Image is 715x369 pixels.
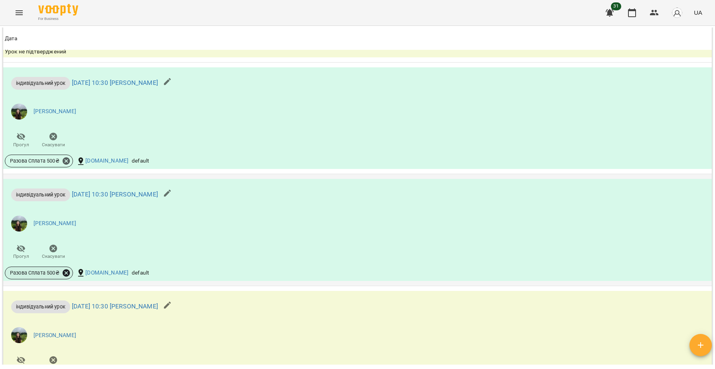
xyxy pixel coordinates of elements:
[5,241,37,263] button: Прогул
[72,190,158,198] a: [DATE] 10:30 [PERSON_NAME]
[42,141,65,148] span: Скасувати
[34,220,76,228] a: [PERSON_NAME]
[5,48,474,56] div: Урок не підтверджений
[37,241,69,263] button: Скасувати
[11,327,27,343] img: f82d801fe2835fc35205c9494f1794bc.JPG
[11,79,70,87] span: індивідуальний урок
[5,155,73,167] div: Разова Сплата 500₴
[85,157,128,165] a: [DOMAIN_NAME]
[11,104,27,120] img: f82d801fe2835fc35205c9494f1794bc.JPG
[11,216,27,232] img: f82d801fe2835fc35205c9494f1794bc.JPG
[5,267,73,279] div: Разова Сплата 500₴
[34,332,76,340] a: [PERSON_NAME]
[611,2,621,10] span: 31
[5,157,64,165] span: Разова Сплата 500 ₴
[34,108,76,116] a: [PERSON_NAME]
[5,34,18,43] div: Sort
[85,269,128,277] a: [DOMAIN_NAME]
[11,303,70,310] span: індивідуальний урок
[5,34,18,43] div: Дата
[5,269,64,277] span: Разова Сплата 500 ₴
[130,155,151,167] div: default
[694,8,702,17] span: UA
[13,141,29,148] span: Прогул
[38,4,78,16] img: Voopty Logo
[37,129,69,151] button: Скасувати
[38,16,78,22] span: For Business
[72,302,158,310] a: [DATE] 10:30 [PERSON_NAME]
[72,79,158,86] a: [DATE] 10:30 [PERSON_NAME]
[5,129,37,151] button: Прогул
[5,34,710,43] span: Дата
[13,253,29,260] span: Прогул
[11,191,70,198] span: індивідуальний урок
[672,7,683,18] img: avatar_s.png
[42,253,65,260] span: Скасувати
[130,267,151,279] div: default
[10,3,29,22] button: Menu
[691,5,705,20] button: UA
